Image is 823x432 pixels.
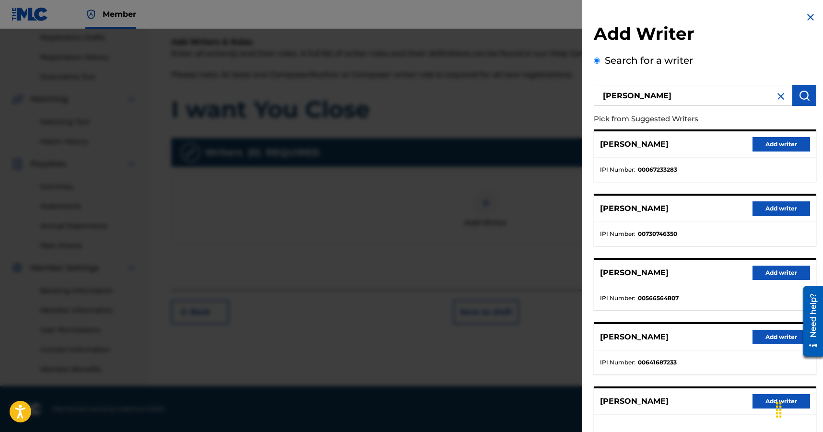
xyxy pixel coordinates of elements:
[771,396,787,424] div: Drag
[594,109,762,129] p: Pick from Suggested Writers
[799,90,810,101] img: Search Works
[594,85,792,106] input: Search writer's name or IPI Number
[638,230,677,238] strong: 00730746350
[600,358,635,367] span: IPI Number :
[600,165,635,174] span: IPI Number :
[600,396,669,407] p: [PERSON_NAME]
[752,330,810,344] button: Add writer
[85,9,97,20] img: Top Rightsholder
[775,386,823,432] iframe: Chat Widget
[600,230,635,238] span: IPI Number :
[752,201,810,216] button: Add writer
[600,203,669,214] p: [PERSON_NAME]
[600,331,669,343] p: [PERSON_NAME]
[103,9,136,20] span: Member
[752,266,810,280] button: Add writer
[600,139,669,150] p: [PERSON_NAME]
[638,294,679,303] strong: 00566564807
[594,23,816,47] h2: Add Writer
[600,267,669,279] p: [PERSON_NAME]
[752,394,810,409] button: Add writer
[600,294,635,303] span: IPI Number :
[638,165,677,174] strong: 00067233283
[638,358,677,367] strong: 00641687233
[752,137,810,152] button: Add writer
[605,55,693,66] label: Search for a writer
[12,7,48,21] img: MLC Logo
[796,281,823,361] iframe: Resource Center
[775,91,787,102] img: close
